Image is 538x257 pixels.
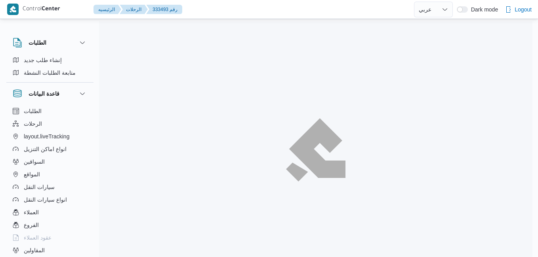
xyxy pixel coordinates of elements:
[10,66,90,79] button: متابعة الطلبات النشطة
[93,5,121,14] button: الرئيسيه
[24,208,39,217] span: العملاء
[10,181,90,193] button: سيارات النقل
[24,55,62,65] span: إنشاء طلب جديد
[24,68,76,77] span: متابعة الطلبات النشطة
[42,6,60,13] b: Center
[10,105,90,117] button: الطلبات
[10,206,90,219] button: العملاء
[24,220,39,230] span: الفروع
[10,168,90,181] button: المواقع
[10,117,90,130] button: الرحلات
[29,89,59,98] h3: قاعدة البيانات
[146,5,182,14] button: 333493 رقم
[24,195,67,204] span: انواع سيارات النقل
[10,219,90,231] button: الفروع
[290,123,341,177] img: ILLA Logo
[24,170,40,179] span: المواقع
[7,4,19,15] img: X8yXhbKr1z7QwAAAABJRU5ErkJggg==
[24,132,69,141] span: layout.liveTracking
[120,5,148,14] button: الرحلات
[515,5,532,14] span: Logout
[10,193,90,206] button: انواع سيارات النقل
[468,6,498,13] span: Dark mode
[10,130,90,143] button: layout.liveTracking
[502,2,535,17] button: Logout
[29,38,46,47] h3: الطلبات
[24,106,42,116] span: الطلبات
[13,89,87,98] button: قاعدة البيانات
[10,54,90,66] button: إنشاء طلب جديد
[24,182,55,192] span: سيارات النقل
[6,54,93,82] div: الطلبات
[24,119,42,128] span: الرحلات
[10,231,90,244] button: عقود العملاء
[24,144,67,154] span: انواع اماكن التنزيل
[10,143,90,155] button: انواع اماكن التنزيل
[10,244,90,257] button: المقاولين
[13,38,87,47] button: الطلبات
[24,157,45,166] span: السواقين
[24,233,52,242] span: عقود العملاء
[10,155,90,168] button: السواقين
[24,246,45,255] span: المقاولين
